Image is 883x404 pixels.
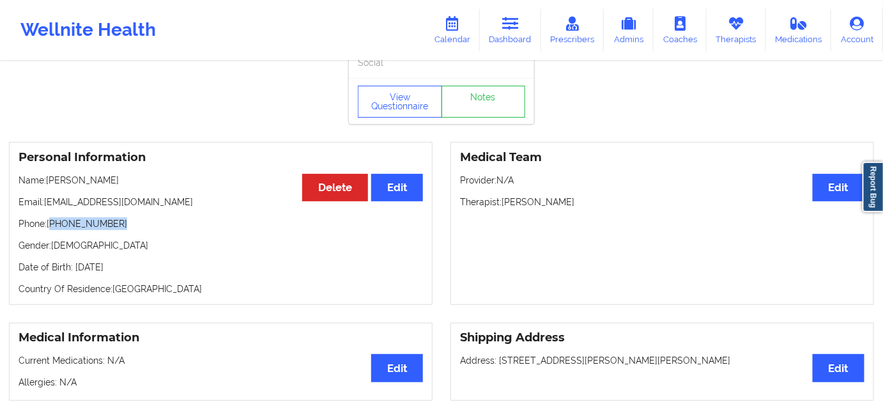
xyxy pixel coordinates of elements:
a: Calendar [425,9,480,51]
button: Edit [371,174,423,201]
a: Notes [441,86,526,118]
p: Gender: [DEMOGRAPHIC_DATA] [19,239,423,252]
p: Email: [EMAIL_ADDRESS][DOMAIN_NAME] [19,196,423,208]
p: Social [358,56,525,69]
h3: Medical Team [460,150,864,165]
a: Account [831,9,883,51]
button: Edit [813,354,864,382]
p: Date of Birth: [DATE] [19,261,423,274]
button: Delete [302,174,368,201]
p: Allergies: N/A [19,376,423,389]
button: View Questionnaire [358,86,442,118]
h3: Medical Information [19,330,423,345]
a: Coaches [654,9,707,51]
a: Prescribers [541,9,604,51]
button: Edit [371,354,423,382]
h3: Shipping Address [460,330,864,345]
a: Therapists [707,9,766,51]
a: Dashboard [480,9,541,51]
a: Admins [604,9,654,51]
p: Phone: [PHONE_NUMBER] [19,217,423,230]
p: Current Medications: N/A [19,354,423,367]
h3: Personal Information [19,150,423,165]
p: Name: [PERSON_NAME] [19,174,423,187]
a: Medications [766,9,832,51]
button: Edit [813,174,864,201]
a: Report Bug [863,162,883,212]
p: Provider: N/A [460,174,864,187]
p: Address: [STREET_ADDRESS][PERSON_NAME][PERSON_NAME] [460,354,864,367]
p: Therapist: [PERSON_NAME] [460,196,864,208]
p: Country Of Residence: [GEOGRAPHIC_DATA] [19,283,423,295]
